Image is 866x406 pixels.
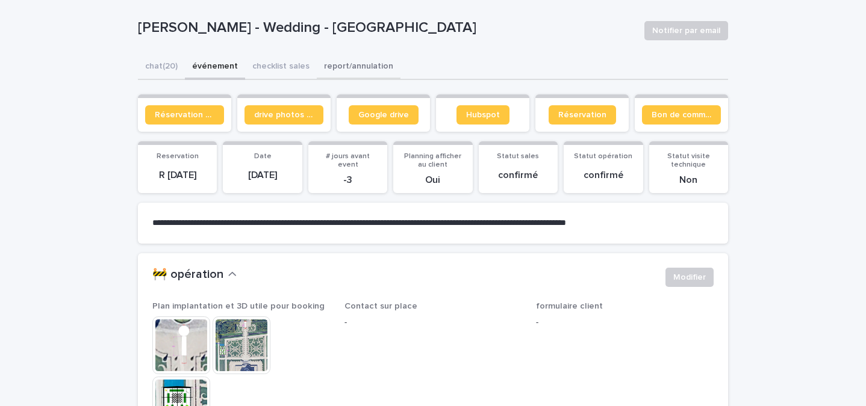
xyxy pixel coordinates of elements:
[245,55,317,80] button: checklist sales
[152,302,325,310] span: Plan implantation et 3D utile pour booking
[157,153,199,160] span: Reservation
[404,153,461,168] span: Planning afficher au client
[571,170,635,181] p: confirmé
[138,55,185,80] button: chat (20)
[644,21,728,40] button: Notifier par email
[486,170,550,181] p: confirmé
[536,302,603,310] span: formulaire client
[497,153,539,160] span: Statut sales
[574,153,632,160] span: Statut opération
[456,105,509,125] a: Hubspot
[400,174,465,186] p: Oui
[673,271,706,283] span: Modifier
[665,268,714,287] button: Modifier
[145,170,210,181] p: R [DATE]
[254,153,272,160] span: Date
[549,105,616,125] a: Réservation
[254,111,314,119] span: drive photos coordinateur
[344,316,522,329] p: -
[358,111,409,119] span: Google drive
[152,268,223,282] h2: 🚧 opération
[145,105,224,125] a: Réservation client
[344,302,417,310] span: Contact sur place
[656,174,721,186] p: Non
[652,111,711,119] span: Bon de commande
[245,105,323,125] a: drive photos coordinateur
[558,111,606,119] span: Réservation
[138,19,635,37] p: [PERSON_NAME] - Wedding - [GEOGRAPHIC_DATA]
[155,111,214,119] span: Réservation client
[152,268,237,282] button: 🚧 opération
[316,174,380,186] p: -3
[642,105,721,125] a: Bon de commande
[317,55,400,80] button: report/annulation
[652,25,720,37] span: Notifier par email
[466,111,500,119] span: Hubspot
[667,153,710,168] span: Statut visite technique
[230,170,294,181] p: [DATE]
[349,105,419,125] a: Google drive
[185,55,245,80] button: événement
[536,316,714,329] p: -
[326,153,370,168] span: # jours avant event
